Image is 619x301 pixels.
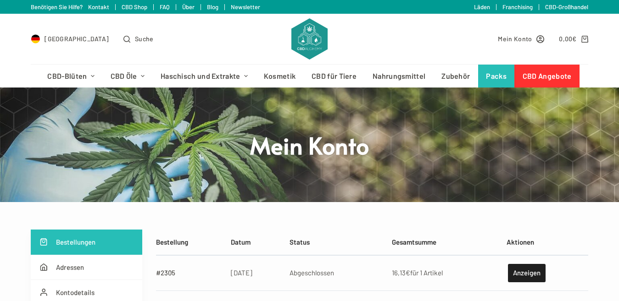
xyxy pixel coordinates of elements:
[207,3,218,11] a: Blog
[102,65,152,88] a: CBD Öle
[39,65,102,88] a: CBD-Blüten
[156,268,175,277] a: #2305
[502,3,533,11] a: Franchising
[434,65,478,88] a: Zubehör
[392,238,436,246] span: Gesamtsumme
[291,18,327,60] img: CBD Alchemy
[31,3,109,11] a: Benötigen Sie Hilfe? Kontakt
[559,33,588,44] a: Shopping cart
[406,268,410,277] span: €
[478,65,515,88] a: Packs
[365,65,434,88] a: Nahrungsmittel
[290,238,310,246] span: Status
[507,238,534,246] span: Aktionen
[256,65,303,88] a: Kosmetik
[31,230,142,255] a: Bestellungen
[182,3,195,11] a: Über
[156,238,188,246] span: Bestellung
[31,34,40,44] img: DE Flag
[135,33,154,44] span: Suche
[39,65,580,88] nav: Header-Menü
[45,33,109,44] span: [GEOGRAPHIC_DATA]
[498,33,544,44] a: Mein Konto
[498,33,532,44] span: Mein Konto
[572,35,576,43] span: €
[392,268,410,277] span: 16,13
[545,3,588,11] a: CBD-Großhandel
[514,65,580,88] a: CBD Angebote
[387,255,502,291] td: für 1 Artikel
[474,3,490,11] a: Läden
[304,65,365,88] a: CBD für Tiere
[31,255,142,280] a: Adressen
[231,3,260,11] a: Newsletter
[231,238,251,246] span: Datum
[508,264,546,282] a: Anzeigen
[31,33,109,44] a: Select Country
[122,3,147,11] a: CBD Shop
[123,33,153,44] button: Open search form
[160,3,170,11] a: FAQ
[559,35,577,43] bdi: 0,00
[285,255,387,291] td: Abgeschlossen
[231,268,252,277] time: [DATE]
[138,130,482,160] h1: Mein Konto
[152,65,256,88] a: Haschisch und Extrakte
